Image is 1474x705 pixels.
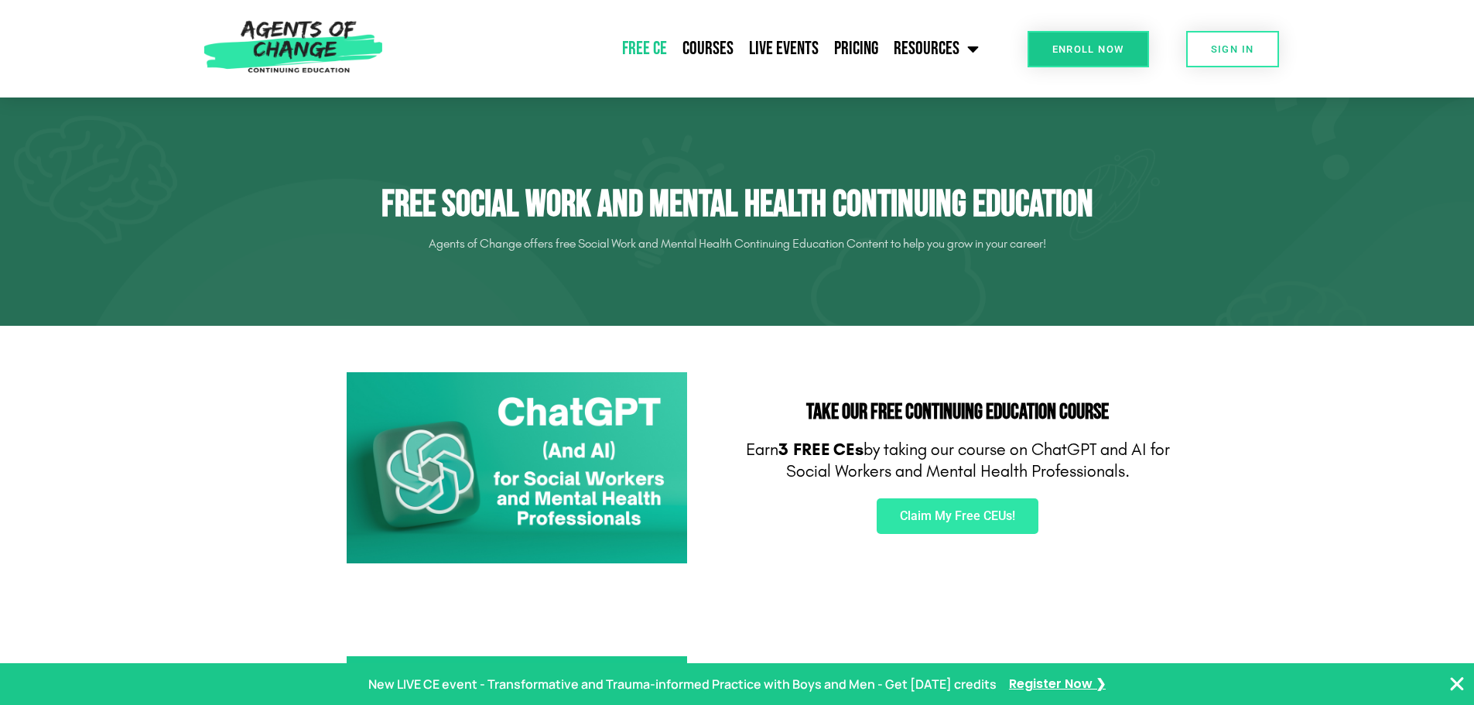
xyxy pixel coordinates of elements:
a: Enroll Now [1028,31,1149,67]
a: Pricing [826,29,886,68]
nav: Menu [391,29,987,68]
a: Live Events [741,29,826,68]
h1: Free Social Work and Mental Health Continuing Education [304,183,1171,228]
a: Register Now ❯ [1009,673,1106,696]
a: SIGN IN [1186,31,1279,67]
a: Resources [886,29,987,68]
p: Earn by taking our course on ChatGPT and AI for Social Workers and Mental Health Professionals. [745,439,1171,483]
span: Enroll Now [1052,44,1124,54]
a: Free CE [614,29,675,68]
a: Claim My Free CEUs! [877,498,1038,534]
a: Courses [675,29,741,68]
b: 3 FREE CEs [778,440,864,460]
span: SIGN IN [1211,44,1254,54]
p: New LIVE CE event - Transformative and Trauma-informed Practice with Boys and Men - Get [DATE] cr... [368,673,997,696]
p: Agents of Change offers free Social Work and Mental Health Continuing Education Content to help y... [304,231,1171,256]
h2: Take Our FREE Continuing Education Course [745,402,1171,423]
span: Claim My Free CEUs! [900,510,1015,522]
button: Close Banner [1448,675,1466,693]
